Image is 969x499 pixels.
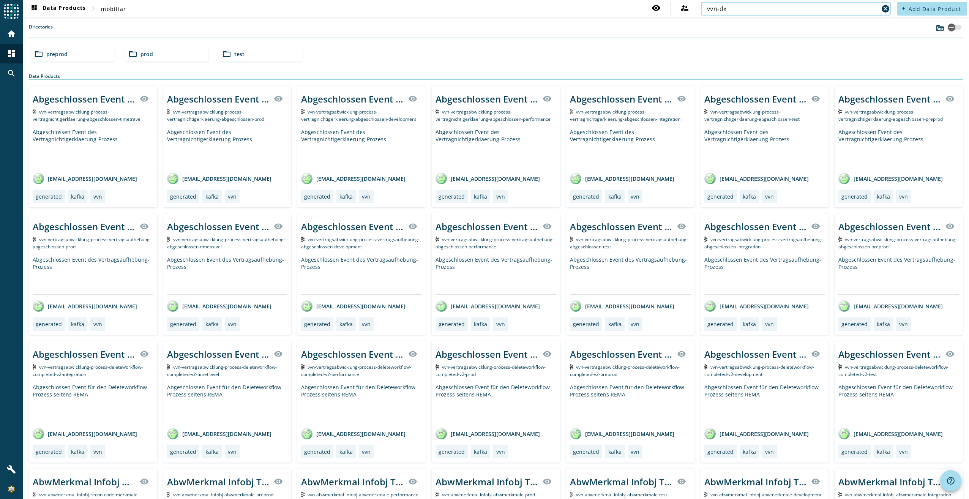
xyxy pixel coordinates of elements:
span: Kafka Topic: vvn-vertragsabwicklung-process-vertragnichtigerklaerung-abgeschlossen-prod [167,109,264,122]
div: kafka [339,193,353,200]
div: [EMAIL_ADDRESS][DOMAIN_NAME] [436,428,540,439]
div: Abgeschlossen Event für den Deleteworkflow Prozess seitens REMA [301,384,422,422]
div: [EMAIL_ADDRESS][DOMAIN_NAME] [33,300,137,312]
div: Abgeschlossen Event des Vertragsaufhebung-Prozess [838,220,941,233]
div: [EMAIL_ADDRESS][DOMAIN_NAME] [838,300,943,312]
span: Kafka Topic: vvn-abwmerkmal-infobj-abwmerkmale-prod [442,491,535,498]
span: Kafka Topic: vvn-vertragsabwicklung-process-vertragnichtigerklaerung-abgeschlossen-development [301,109,416,122]
div: generated [841,193,868,200]
img: avatar [838,428,850,439]
img: Kafka Topic: vvn-vertragsabwicklung-process-deleteworkflow-completed-v2-timetravel [167,364,170,370]
div: kafka [205,448,219,455]
mat-icon: folder_open [128,49,137,58]
div: Abgeschlossen Event des Vertragsaufhebung-Prozess [570,220,672,233]
div: Abgeschlossen Event für den Deleteworkflow Prozess seitens REMA [838,384,959,422]
div: [EMAIL_ADDRESS][DOMAIN_NAME] [838,173,943,184]
img: Kafka Topic: vvn-abwmerkmal-infobj-abwmerkmale-test [570,492,573,497]
div: [EMAIL_ADDRESS][DOMAIN_NAME] [167,300,271,312]
span: Kafka Topic: vvn-vertragsabwicklung-process-deleteworkflow-completed-v2-performance [301,364,411,377]
img: Kafka Topic: vvn-vertragsabwicklung-process-deleteworkflow-completed-v2-preprod [570,364,573,370]
div: generated [573,193,599,200]
mat-icon: visibility [945,222,955,231]
img: Kafka Topic: vvn-vertragsabwicklung-process-vertragsaufhebung-abgeschlossen-preprod [838,237,842,242]
mat-icon: cancel [881,4,890,13]
mat-icon: visibility [274,477,283,486]
div: Abgeschlossen Event des Vertragnichtigerklaerung-Prozess [167,128,288,167]
div: AbwMerkmal Infobj Topic [570,475,672,488]
mat-icon: build [7,465,16,474]
div: vvn [496,448,505,455]
img: avatar [33,300,44,312]
div: Abgeschlossen Event des Vertragsaufhebung-Prozess [167,220,270,233]
span: Kafka Topic: vvn-vertragsabwicklung-process-deleteworkflow-completed-v2-integration [33,364,143,377]
span: Kafka Topic: vvn-abwmerkmal-infobj-abwmerkmale-development [710,491,821,498]
img: Kafka Topic: vvn-vertragsabwicklung-process-vertragsaufhebung-abgeschlossen-performance [436,237,439,242]
mat-icon: visibility [543,94,552,103]
img: avatar [838,300,850,312]
img: Kafka Topic: vvn-vertragsabwicklung-process-vertragsaufhebung-abgeschlossen-development [301,237,305,242]
div: kafka [474,321,487,328]
mat-icon: search [7,69,16,78]
img: avatar [838,173,850,184]
div: kafka [71,448,84,455]
div: Abgeschlossen Event des Vertragsaufhebung-Prozess [704,220,807,233]
div: Abgeschlossen Event des Vertragsaufhebung-Prozess [436,256,556,294]
div: Abgeschlossen Event für den Deleteworkflow Prozess seitens REMA [838,348,941,360]
img: avatar [436,173,447,184]
button: Data Products [27,2,89,16]
img: spoud-logo.svg [4,4,19,19]
div: generated [841,321,868,328]
img: Kafka Topic: vvn-vertragsabwicklung-process-vertragnichtigerklaerung-abgeschlossen-development [301,109,305,114]
span: Kafka Topic: vvn-vertragsabwicklung-process-vertragsaufhebung-abgeschlossen-performance [436,236,554,250]
mat-icon: folder_open [222,49,231,58]
div: generated [439,321,465,328]
img: Kafka Topic: vvn-abwmerkmal-infobj-abwmerkmale-preprod [167,492,170,497]
div: Abgeschlossen Event für den Deleteworkflow Prozess seitens REMA [33,348,135,360]
mat-icon: visibility [652,3,661,13]
img: avatar [570,173,581,184]
img: avatar [704,300,716,312]
div: [EMAIL_ADDRESS][DOMAIN_NAME] [301,300,406,312]
div: Abgeschlossen Event des Vertragnichtigerklaerung-Prozess [570,128,691,167]
div: kafka [743,448,756,455]
span: Kafka Topic: vvn-vertragsabwicklung-process-vertragsaufhebung-abgeschlossen-development [301,236,420,250]
div: vvn [228,448,237,455]
span: Kafka Topic: vvn-vertragsabwicklung-process-deleteworkflow-completed-v2-prod [436,364,546,377]
mat-icon: visibility [543,477,552,486]
img: avatar [33,173,44,184]
div: generated [170,321,196,328]
div: kafka [205,321,219,328]
div: vvn [765,448,774,455]
img: Kafka Topic: vvn-vertragsabwicklung-process-vertragnichtigerklaerung-abgeschlossen-integration [570,109,573,114]
img: 87a87f872202b136b5c969bcf5af8c8a [8,485,15,493]
div: Abgeschlossen Event für den Deleteworkflow Prozess seitens REMA [570,384,691,422]
div: Abgeschlossen Event des Vertragnichtigerklaerung-Prozess [704,128,825,167]
div: Abgeschlossen Event des Vertragsaufhebung-Prozess [570,256,691,294]
div: vvn [496,321,505,328]
div: generated [439,193,465,200]
div: [EMAIL_ADDRESS][DOMAIN_NAME] [570,300,674,312]
mat-icon: visibility [408,349,417,358]
img: avatar [167,428,178,439]
img: Kafka Topic: vvn-abwmerkmal-infobj-abwmerkmale-integration [838,492,842,497]
img: Kafka Topic: vvn-vertragsabwicklung-process-vertragsaufhebung-abgeschlossen-timetravel [167,237,170,242]
img: Kafka Topic: vvn-vertragsabwicklung-process-vertragsaufhebung-abgeschlossen-integration [704,237,708,242]
img: avatar [570,428,581,439]
div: kafka [339,321,353,328]
mat-icon: visibility [408,94,417,103]
div: Abgeschlossen Event des Vertragnichtigerklaerung-Prozess [33,128,153,167]
div: vvn [228,321,237,328]
mat-icon: visibility [811,94,820,103]
mat-icon: visibility [677,477,686,486]
div: vvn [899,321,908,328]
div: Abgeschlossen Event des Vertragnichtigerklaerung-Prozess [704,93,807,105]
mat-icon: visibility [677,349,686,358]
img: Kafka Topic: vvn-vertragsabwicklung-process-vertragsaufhebung-abgeschlossen-prod [33,237,36,242]
span: Kafka Topic: vvn-vertragsabwicklung-process-vertragnichtigerklaerung-abgeschlossen-preprod [838,109,943,122]
img: avatar [301,173,312,184]
span: Kafka Topic: vvn-vertragsabwicklung-process-deleteworkflow-completed-v2-test [838,364,948,377]
div: Abgeschlossen Event des Vertragnichtigerklaerung-Prozess [301,93,404,105]
div: vvn [765,193,774,200]
div: [EMAIL_ADDRESS][DOMAIN_NAME] [167,173,271,184]
div: kafka [608,321,622,328]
